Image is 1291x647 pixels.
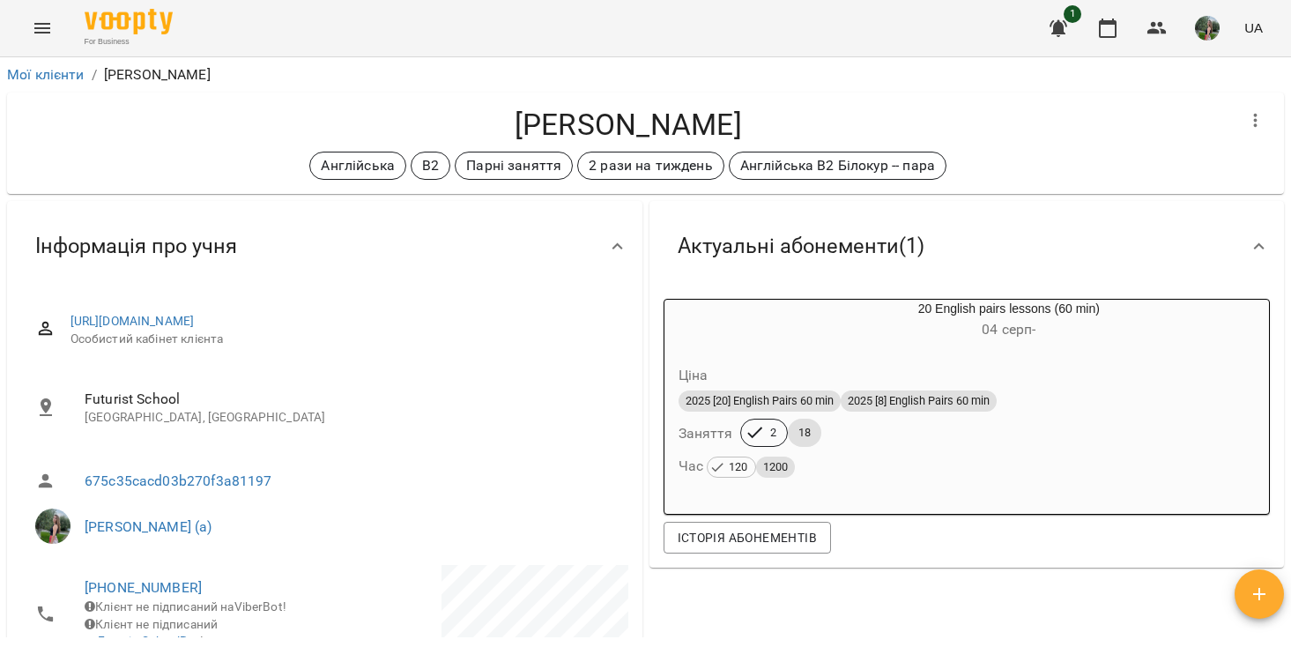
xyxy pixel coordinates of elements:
span: UA [1244,19,1263,37]
a: 675c35cacd03b270f3a81197 [85,472,272,489]
img: Voopty Logo [85,9,173,34]
a: [PHONE_NUMBER] [85,579,202,596]
button: Історія абонементів [664,522,831,554]
span: Історія абонементів [678,527,817,548]
span: 1 [1064,5,1081,23]
img: Білокур Катерина (а) [35,509,70,544]
div: 20 English pairs lessons (60 min) [664,300,749,342]
div: 2 рази на тиждень [577,152,724,180]
h6: Ціна [679,363,709,388]
h4: [PERSON_NAME] [21,107,1235,143]
p: В2 [422,155,439,176]
nav: breadcrumb [7,64,1284,86]
a: [PERSON_NAME] (а) [85,518,212,535]
span: For Business [85,36,173,48]
p: 2 рази на тиждень [589,155,713,176]
span: 2025 [20] English Pairs 60 min [679,393,841,409]
span: 18 [788,425,821,441]
li: / [92,64,97,86]
div: 20 English pairs lessons (60 min) [749,300,1270,342]
p: [PERSON_NAME] [104,64,211,86]
a: Мої клієнти [7,66,85,83]
div: Англійська В2 Білокур -- пара [729,152,946,180]
span: Клієнт не підписаний на ViberBot! [85,599,286,614]
span: 1200 [756,457,796,477]
span: 04 серп - [982,321,1035,338]
div: В2 [411,152,450,180]
span: 2 [760,425,787,441]
span: 2025 [8] English Pairs 60 min [841,393,997,409]
div: Інформація про учня [7,201,642,292]
span: 120 [722,457,754,477]
button: UA [1237,11,1270,44]
span: Futurist School [85,389,614,410]
div: Парні заняття [455,152,573,180]
p: Англійська [321,155,394,176]
span: Актуальні абонементи ( 1 ) [678,233,924,260]
button: 20 English pairs lessons (60 min)04 серп- Ціна2025 [20] English Pairs 60 min2025 [8] English Pair... [664,300,1270,500]
div: Актуальні абонементи(1) [649,201,1285,292]
img: c0e52ca214e23f1dcb7d1c5ba6b1c1a3.jpeg [1195,16,1220,41]
p: Парні заняття [466,155,561,176]
a: [URL][DOMAIN_NAME] [70,314,195,328]
h6: Час [679,454,796,479]
span: Інформація про учня [35,233,237,260]
p: [GEOGRAPHIC_DATA], [GEOGRAPHIC_DATA] [85,409,614,427]
button: Menu [21,7,63,49]
div: Англійська [309,152,405,180]
p: Англійська В2 Білокур -- пара [740,155,935,176]
span: Особистий кабінет клієнта [70,331,614,348]
h6: Заняття [679,421,733,446]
